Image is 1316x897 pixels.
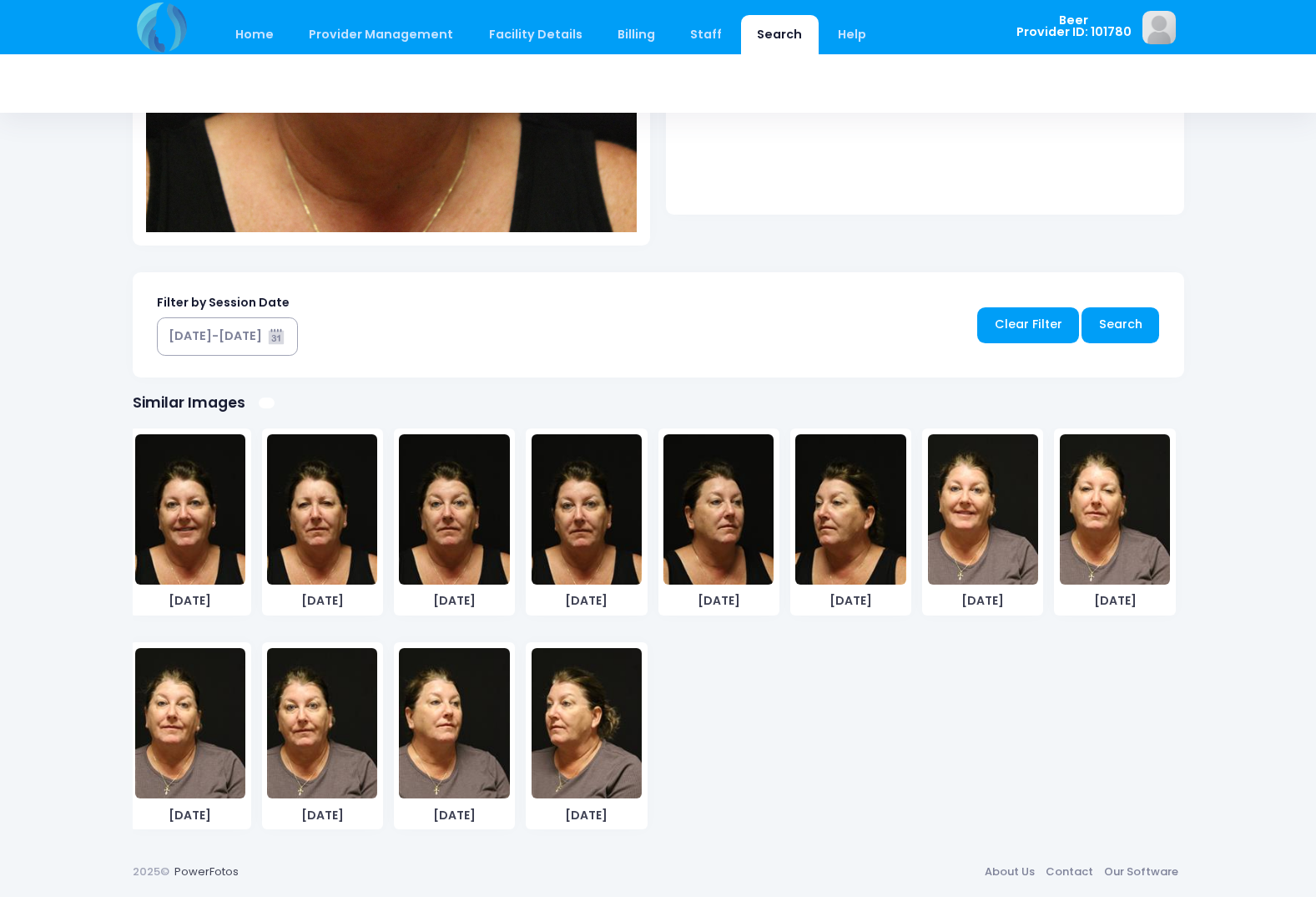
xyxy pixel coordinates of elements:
[399,648,509,798] img: image
[1099,856,1184,886] a: Our Software
[133,864,169,879] span: 2025©
[663,434,774,585] img: image
[135,807,245,824] span: [DATE]
[219,15,290,54] a: Home
[663,592,774,610] span: [DATE]
[267,434,377,585] img: image
[135,434,245,585] img: image
[977,307,1079,343] a: Clear Filter
[532,434,642,585] img: image
[928,434,1038,585] img: image
[1041,856,1099,886] a: Contact
[135,592,245,610] span: [DATE]
[267,807,377,824] span: [DATE]
[1060,434,1170,585] img: image
[1060,592,1170,610] span: [DATE]
[1082,307,1159,343] a: Search
[980,856,1041,886] a: About Us
[928,592,1038,610] span: [DATE]
[472,15,598,54] a: Facility Details
[821,15,882,54] a: Help
[267,648,377,798] img: image
[135,648,245,798] img: image
[532,807,642,824] span: [DATE]
[795,434,905,585] img: image
[399,592,509,610] span: [DATE]
[157,294,290,312] label: Filter by Session Date
[795,592,905,610] span: [DATE]
[741,15,819,54] a: Search
[133,394,245,412] h1: Similar Images
[174,864,239,879] a: PowerFotos
[1142,11,1176,44] img: image
[293,15,470,54] a: Provider Management
[601,15,671,54] a: Billing
[399,434,509,585] img: image
[532,592,642,610] span: [DATE]
[674,15,739,54] a: Staff
[399,807,509,824] span: [DATE]
[267,592,377,610] span: [DATE]
[1016,14,1132,38] span: Beer Provider ID: 101780
[169,327,262,345] div: [DATE]-[DATE]
[532,648,642,798] img: image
